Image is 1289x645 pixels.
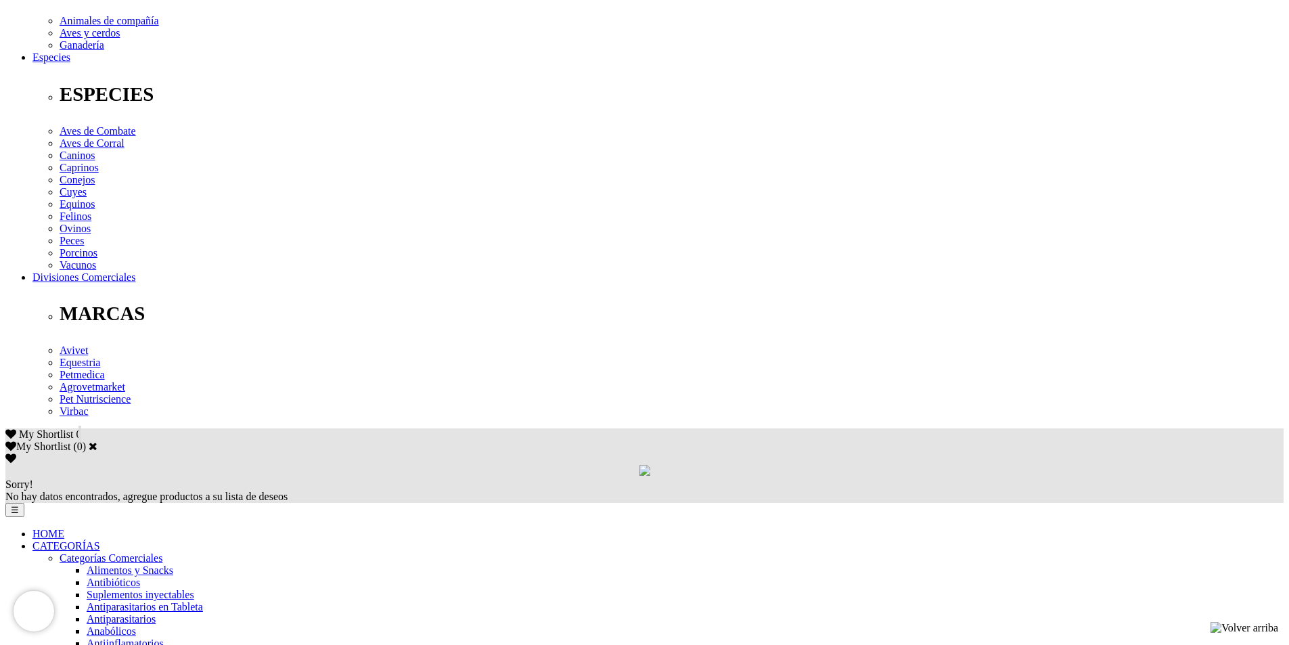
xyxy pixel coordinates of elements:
a: Cerrar [89,441,97,451]
a: Pet Nutriscience [60,393,131,405]
a: Caprinos [60,162,99,173]
a: Antibióticos [87,577,140,588]
a: Felinos [60,210,91,222]
a: Animales de compañía [60,15,159,26]
a: Divisiones Comerciales [32,271,135,283]
label: My Shortlist [5,441,70,452]
label: 0 [77,441,83,452]
a: Ganadería [60,39,104,51]
a: Vacunos [60,259,96,271]
span: 0 [76,428,81,440]
a: Aves y cerdos [60,27,120,39]
a: Porcinos [60,247,97,259]
iframe: Brevo live chat [14,591,54,631]
a: Agrovetmarket [60,381,125,393]
a: Especies [32,51,70,63]
button: ☰ [5,503,24,517]
a: Antiparasitarios [87,613,156,625]
a: Virbac [60,405,89,417]
a: Equinos [60,198,95,210]
span: My Shortlist [19,428,73,440]
a: Suplementos inyectables [87,589,194,600]
a: CATEGORÍAS [32,540,100,552]
a: HOME [32,528,64,539]
a: Ovinos [60,223,91,234]
a: Cuyes [60,186,87,198]
a: Alimentos y Snacks [87,564,173,576]
a: Aves de Corral [60,137,125,149]
a: Antiparasitarios en Tableta [87,601,203,613]
a: Aves de Combate [60,125,136,137]
a: Conejos [60,174,95,185]
a: Equestria [60,357,100,368]
span: ( ) [73,441,86,452]
p: MARCAS [60,303,1284,325]
a: Anabólicos [87,625,136,637]
a: Avivet [60,344,88,356]
a: Caninos [60,150,95,161]
a: Petmedica [60,369,105,380]
span: Sorry! [5,479,33,490]
img: loading.gif [639,465,650,476]
a: Categorías Comerciales [60,552,162,564]
div: No hay datos encontrados, agregue productos a su lista de deseos [5,479,1284,503]
img: Volver arriba [1211,622,1278,634]
a: Peces [60,235,84,246]
p: ESPECIES [60,83,1284,106]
